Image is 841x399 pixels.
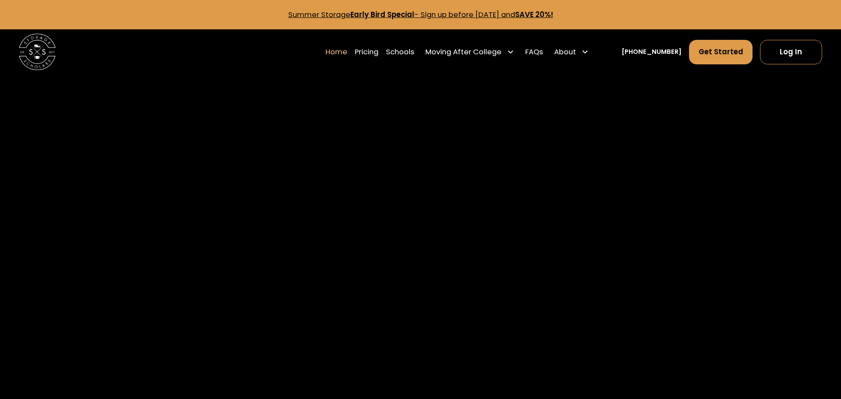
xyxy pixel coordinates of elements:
[288,10,553,20] a: Summer StorageEarly Bird Special- Sign up before [DATE] andSAVE 20%!
[355,39,378,65] a: Pricing
[622,47,682,57] a: [PHONE_NUMBER]
[325,39,347,65] a: Home
[515,10,553,20] strong: SAVE 20%!
[386,39,414,65] a: Schools
[554,46,576,57] div: About
[689,40,753,64] a: Get Started
[760,40,822,64] a: Log In
[19,34,55,70] img: Storage Scholars main logo
[425,46,502,57] div: Moving After College
[525,39,543,65] a: FAQs
[350,10,414,20] strong: Early Bird Special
